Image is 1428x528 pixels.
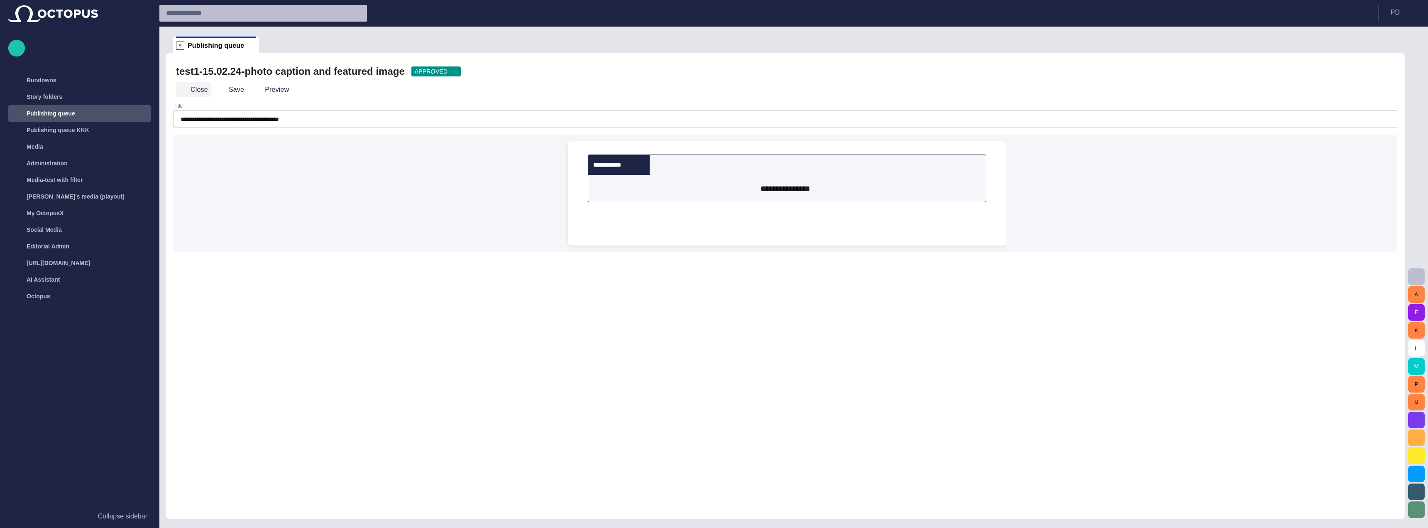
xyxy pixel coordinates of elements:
button: F [1408,304,1425,321]
div: SPublishing queue [173,37,259,53]
div: [PERSON_NAME]'s media (playout) [8,188,151,205]
label: Title [174,103,183,110]
div: Media-test with filter [8,172,151,188]
p: Editorial Admin [27,242,69,250]
button: Collapse sidebar [8,508,151,525]
button: L [1408,340,1425,356]
span: APPROVED [415,67,447,76]
p: Social Media [27,226,62,234]
button: P [1408,376,1425,393]
p: [URL][DOMAIN_NAME] [27,259,90,267]
p: Media-test with filter [27,176,83,184]
p: Collapse sidebar [98,511,147,521]
button: Save [214,82,247,97]
button: Preview [250,82,292,97]
button: M [1408,358,1425,375]
button: U [1408,394,1425,410]
p: Publishing queue KKK [27,126,89,134]
h2: test1-15.02.24-photo caption and featured image [176,65,405,78]
p: Administration [27,159,68,167]
img: Octopus News Room [8,5,98,22]
p: My OctopusX [27,209,64,217]
button: Close [176,82,211,97]
button: APPROVED [411,66,461,76]
p: [PERSON_NAME]'s media (playout) [27,192,125,201]
p: Publishing queue [27,109,75,118]
p: Octopus [27,292,50,300]
span: Publishing queue [188,42,244,50]
p: S [176,42,184,50]
p: Rundowns [27,76,56,84]
p: P D [1391,7,1400,17]
div: [URL][DOMAIN_NAME] [8,255,151,271]
button: K [1408,322,1425,339]
div: AI Assistant [8,271,151,288]
div: Publishing queue [8,105,151,122]
div: Octopus [8,288,151,305]
button: A [1408,286,1425,303]
p: Media [27,142,43,151]
p: AI Assistant [27,275,60,284]
button: PD [1384,5,1423,20]
ul: main menu [8,72,151,305]
div: Media [8,138,151,155]
p: Story folders [27,93,62,101]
